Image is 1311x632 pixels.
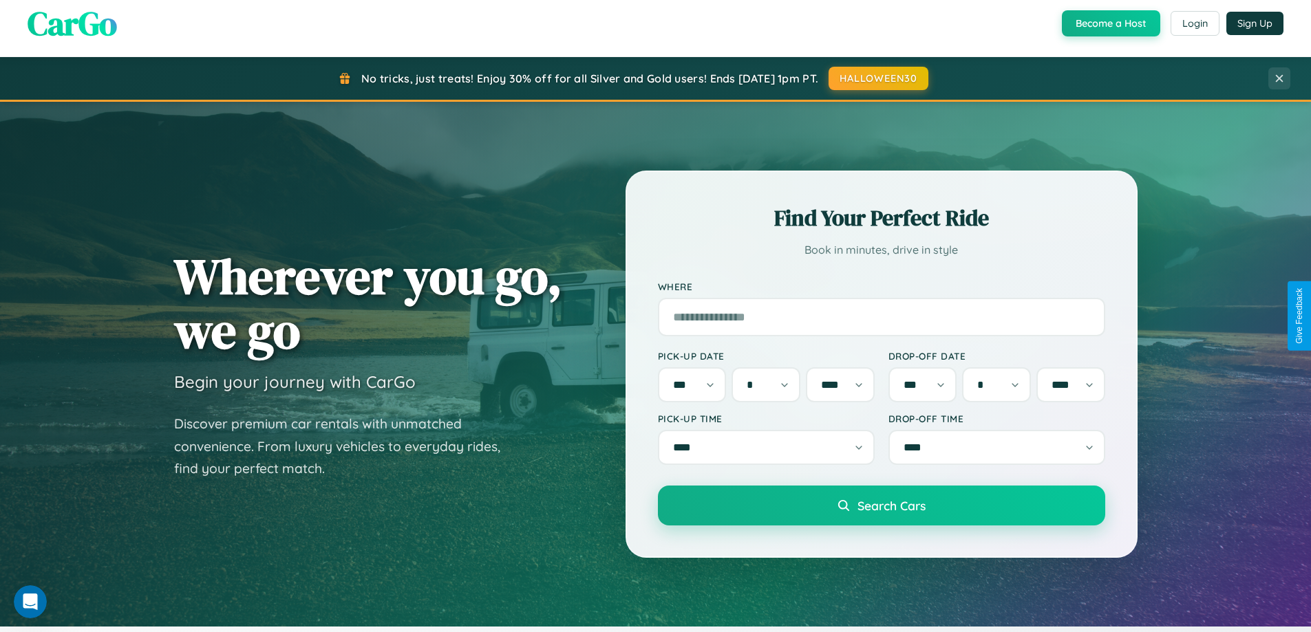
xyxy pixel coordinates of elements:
button: Sign Up [1226,12,1283,35]
h2: Find Your Perfect Ride [658,203,1105,233]
label: Pick-up Time [658,413,875,424]
label: Drop-off Time [888,413,1105,424]
button: HALLOWEEN30 [829,67,928,90]
h1: Wherever you go, we go [174,249,562,358]
button: Become a Host [1062,10,1160,36]
p: Discover premium car rentals with unmatched convenience. From luxury vehicles to everyday rides, ... [174,413,518,480]
label: Pick-up Date [658,350,875,362]
span: Search Cars [857,498,926,513]
span: No tricks, just treats! Enjoy 30% off for all Silver and Gold users! Ends [DATE] 1pm PT. [361,72,818,85]
label: Drop-off Date [888,350,1105,362]
span: CarGo [28,1,117,46]
iframe: Intercom live chat [14,585,47,618]
div: Give Feedback [1294,288,1304,344]
button: Search Cars [658,486,1105,525]
h3: Begin your journey with CarGo [174,371,416,392]
button: Login [1171,11,1219,36]
p: Book in minutes, drive in style [658,240,1105,260]
label: Where [658,281,1105,292]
